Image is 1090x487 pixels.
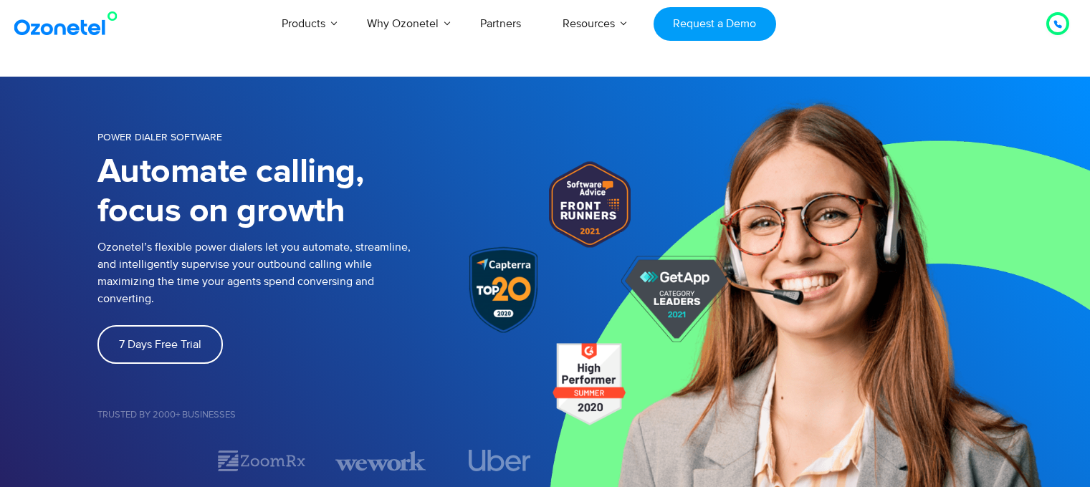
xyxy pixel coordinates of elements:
[97,131,222,143] span: POWER DIALER SOFTWARE
[469,450,531,471] img: uber
[97,448,545,473] div: Image Carousel
[97,325,223,364] a: 7 Days Free Trial
[454,450,545,471] div: 4 / 7
[119,339,201,350] span: 7 Days Free Trial
[216,448,307,473] img: zoomrx
[216,448,307,473] div: 2 / 7
[335,448,426,473] div: 3 / 7
[97,153,411,231] h1: Automate calling, focus on growth
[97,238,420,307] p: Ozonetel’s flexible power dialers let you automate, streamline, and intelligently supervise your ...
[97,452,188,469] div: 1 / 7
[97,410,545,420] h5: Trusted by 2000+ Businesses
[654,7,776,41] a: Request a Demo
[335,448,426,473] img: wework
